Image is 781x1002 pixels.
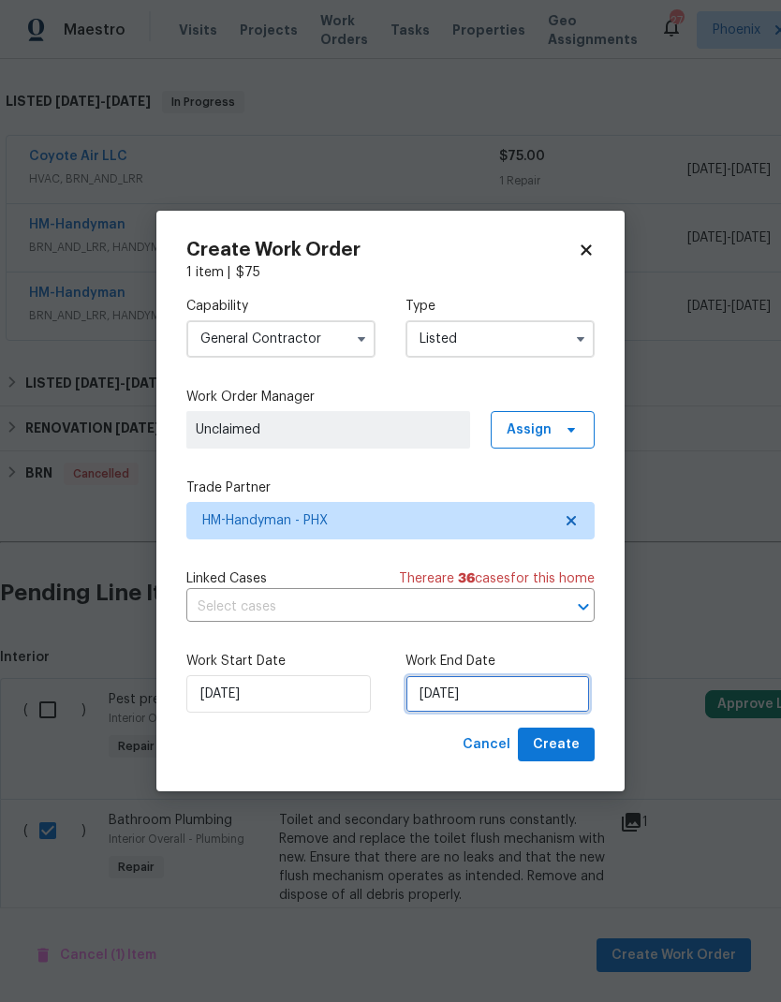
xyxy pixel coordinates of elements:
[405,297,595,316] label: Type
[186,652,376,670] label: Work Start Date
[186,297,376,316] label: Capability
[186,241,578,259] h2: Create Work Order
[458,572,475,585] span: 36
[405,652,595,670] label: Work End Date
[569,328,592,350] button: Show options
[405,320,595,358] input: Select...
[196,420,461,439] span: Unclaimed
[350,328,373,350] button: Show options
[455,728,518,762] button: Cancel
[507,420,552,439] span: Assign
[399,569,595,588] span: There are case s for this home
[405,675,590,713] input: M/D/YYYY
[186,479,595,497] label: Trade Partner
[463,733,510,757] span: Cancel
[186,675,371,713] input: M/D/YYYY
[186,320,376,358] input: Select...
[186,263,595,282] div: 1 item |
[533,733,580,757] span: Create
[236,266,260,279] span: $ 75
[518,728,595,762] button: Create
[570,594,597,620] button: Open
[186,593,542,622] input: Select cases
[186,569,267,588] span: Linked Cases
[202,511,552,530] span: HM-Handyman - PHX
[186,388,595,406] label: Work Order Manager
